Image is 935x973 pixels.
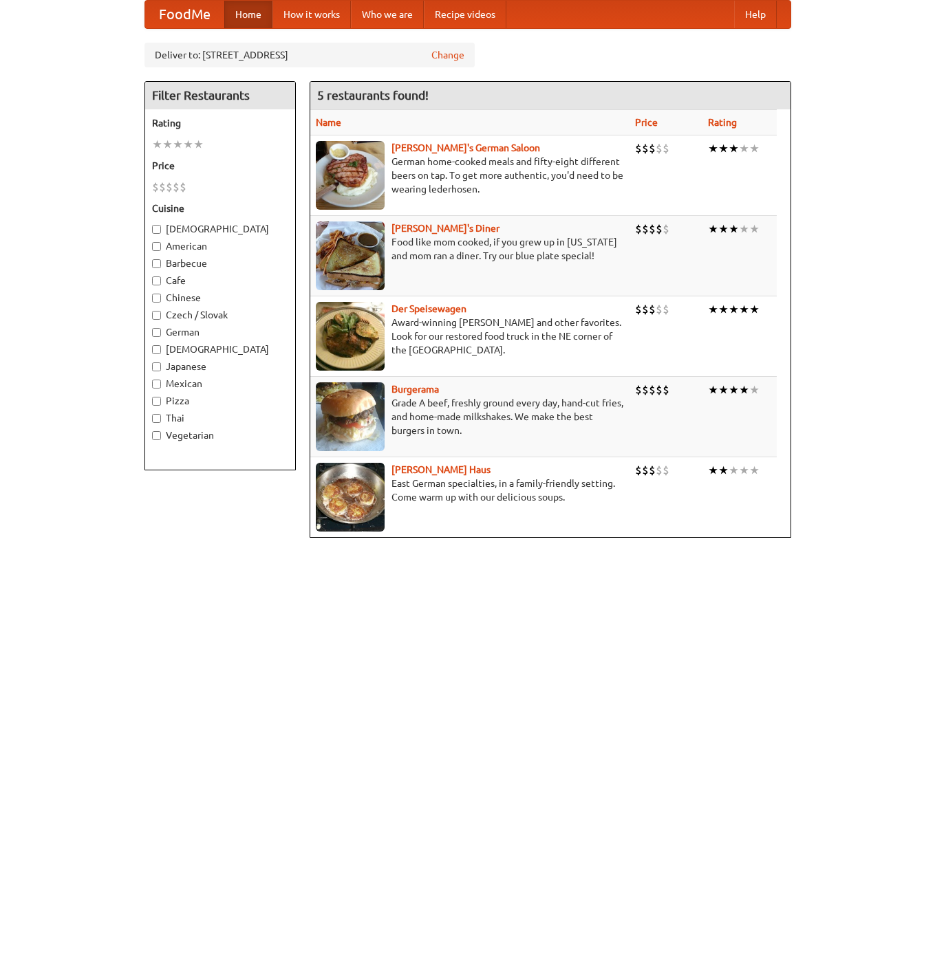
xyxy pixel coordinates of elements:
[152,342,288,356] label: [DEMOGRAPHIC_DATA]
[152,116,288,130] h5: Rating
[749,302,760,317] li: ★
[317,89,429,102] ng-pluralize: 5 restaurants found!
[152,325,288,339] label: German
[649,141,656,156] li: $
[424,1,506,28] a: Recipe videos
[739,141,749,156] li: ★
[152,414,161,423] input: Thai
[642,141,649,156] li: $
[316,117,341,128] a: Name
[152,397,161,406] input: Pizza
[642,221,649,237] li: $
[145,82,295,109] h4: Filter Restaurants
[159,179,166,195] li: $
[166,179,173,195] li: $
[152,345,161,354] input: [DEMOGRAPHIC_DATA]
[708,117,737,128] a: Rating
[145,1,224,28] a: FoodMe
[152,179,159,195] li: $
[391,223,499,234] a: [PERSON_NAME]'s Diner
[316,382,385,451] img: burgerama.jpg
[152,377,288,391] label: Mexican
[316,141,385,210] img: esthers.jpg
[152,362,161,371] input: Japanese
[316,463,385,532] img: kohlhaus.jpg
[649,382,656,397] li: $
[152,159,288,173] h5: Price
[272,1,351,28] a: How it works
[656,382,663,397] li: $
[152,294,161,303] input: Chinese
[708,302,718,317] li: ★
[635,221,642,237] li: $
[391,384,439,395] a: Burgerama
[718,141,729,156] li: ★
[642,463,649,478] li: $
[749,463,760,478] li: ★
[152,428,288,442] label: Vegetarian
[739,382,749,397] li: ★
[152,311,161,320] input: Czech / Slovak
[718,382,729,397] li: ★
[173,179,180,195] li: $
[649,221,656,237] li: $
[718,463,729,478] li: ★
[152,360,288,373] label: Japanese
[635,463,642,478] li: $
[649,463,656,478] li: $
[193,137,204,152] li: ★
[729,463,739,478] li: ★
[749,221,760,237] li: ★
[718,221,729,237] li: ★
[642,382,649,397] li: $
[152,291,288,305] label: Chinese
[656,221,663,237] li: $
[152,256,288,270] label: Barbecue
[431,48,464,62] a: Change
[391,464,491,475] a: [PERSON_NAME] Haus
[316,235,624,263] p: Food like mom cooked, if you grew up in [US_STATE] and mom ran a diner. Try our blue plate special!
[729,141,739,156] li: ★
[635,141,642,156] li: $
[351,1,424,28] a: Who we are
[152,201,288,215] h5: Cuisine
[152,242,161,251] input: American
[708,463,718,478] li: ★
[708,221,718,237] li: ★
[173,137,183,152] li: ★
[316,155,624,196] p: German home-cooked meals and fifty-eight different beers on tap. To get more authentic, you'd nee...
[316,302,385,371] img: speisewagen.jpg
[144,43,475,67] div: Deliver to: [STREET_ADDRESS]
[152,274,288,287] label: Cafe
[316,396,624,437] p: Grade A beef, freshly ground every day, hand-cut fries, and home-made milkshakes. We make the bes...
[162,137,173,152] li: ★
[642,302,649,317] li: $
[180,179,186,195] li: $
[635,117,658,128] a: Price
[152,276,161,285] input: Cafe
[391,142,540,153] a: [PERSON_NAME]'s German Saloon
[152,137,162,152] li: ★
[708,382,718,397] li: ★
[152,328,161,337] input: German
[656,463,663,478] li: $
[152,308,288,322] label: Czech / Slovak
[656,141,663,156] li: $
[663,382,669,397] li: $
[729,221,739,237] li: ★
[183,137,193,152] li: ★
[729,382,739,397] li: ★
[152,431,161,440] input: Vegetarian
[635,302,642,317] li: $
[391,303,466,314] a: Der Speisewagen
[152,225,161,234] input: [DEMOGRAPHIC_DATA]
[734,1,777,28] a: Help
[152,222,288,236] label: [DEMOGRAPHIC_DATA]
[663,221,669,237] li: $
[739,302,749,317] li: ★
[316,221,385,290] img: sallys.jpg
